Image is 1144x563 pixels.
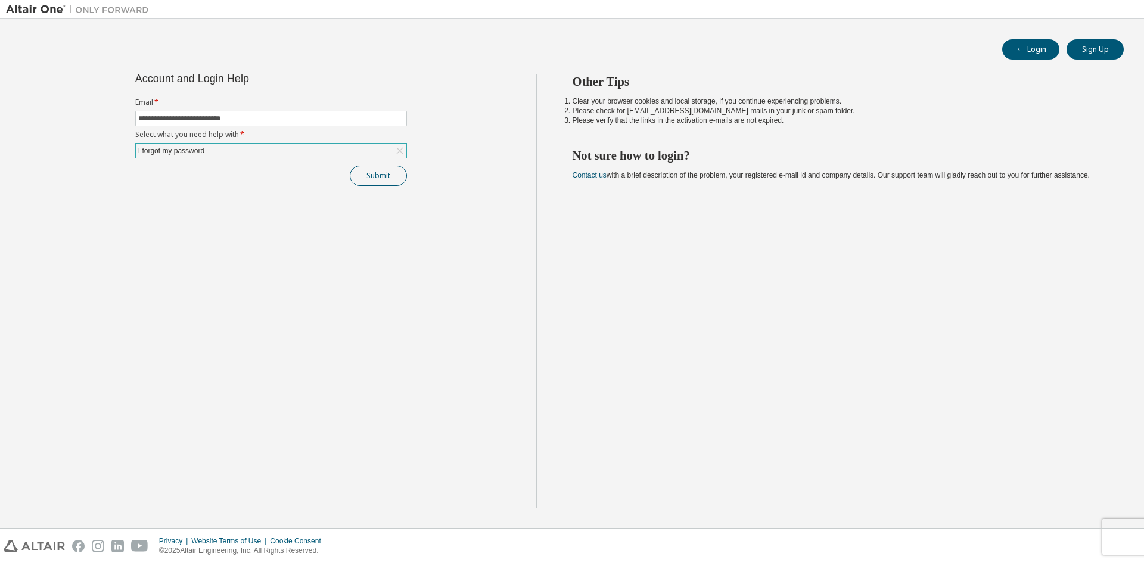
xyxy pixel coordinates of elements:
[72,540,85,552] img: facebook.svg
[92,540,104,552] img: instagram.svg
[573,116,1103,125] li: Please verify that the links in the activation e-mails are not expired.
[159,546,328,556] p: © 2025 Altair Engineering, Inc. All Rights Reserved.
[573,74,1103,89] h2: Other Tips
[136,144,206,157] div: I forgot my password
[573,148,1103,163] h2: Not sure how to login?
[573,171,1090,179] span: with a brief description of the problem, your registered e-mail id and company details. Our suppo...
[131,540,148,552] img: youtube.svg
[270,536,328,546] div: Cookie Consent
[1067,39,1124,60] button: Sign Up
[136,144,406,158] div: I forgot my password
[135,130,407,139] label: Select what you need help with
[4,540,65,552] img: altair_logo.svg
[6,4,155,15] img: Altair One
[573,171,607,179] a: Contact us
[159,536,191,546] div: Privacy
[135,74,353,83] div: Account and Login Help
[1002,39,1059,60] button: Login
[350,166,407,186] button: Submit
[111,540,124,552] img: linkedin.svg
[191,536,270,546] div: Website Terms of Use
[573,106,1103,116] li: Please check for [EMAIL_ADDRESS][DOMAIN_NAME] mails in your junk or spam folder.
[135,98,407,107] label: Email
[573,97,1103,106] li: Clear your browser cookies and local storage, if you continue experiencing problems.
